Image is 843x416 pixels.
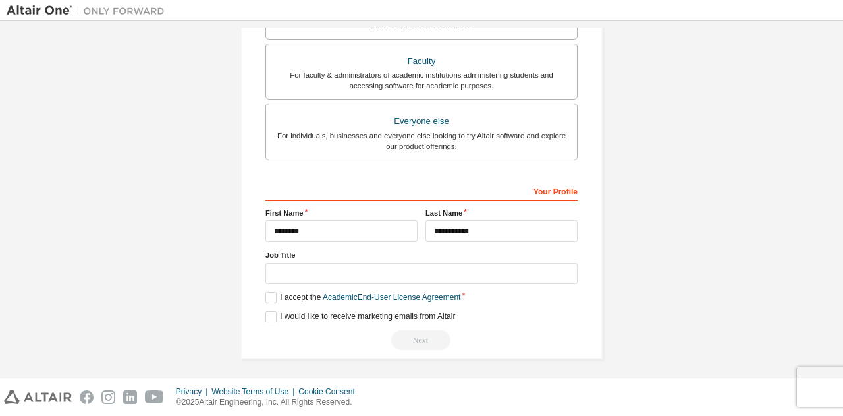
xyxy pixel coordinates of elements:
label: First Name [265,208,418,218]
label: I accept the [265,292,460,303]
img: youtube.svg [145,390,164,404]
div: Privacy [176,386,211,397]
div: For individuals, businesses and everyone else looking to try Altair software and explore our prod... [274,131,569,152]
img: Altair One [7,4,171,17]
img: instagram.svg [101,390,115,404]
img: altair_logo.svg [4,390,72,404]
p: © 2025 Altair Engineering, Inc. All Rights Reserved. [176,397,363,408]
div: Website Terms of Use [211,386,298,397]
div: Everyone else [274,112,569,131]
div: Read and acccept EULA to continue [265,330,578,350]
img: linkedin.svg [123,390,137,404]
label: I would like to receive marketing emails from Altair [265,311,455,322]
div: Faculty [274,52,569,71]
label: Job Title [265,250,578,260]
div: For faculty & administrators of academic institutions administering students and accessing softwa... [274,70,569,91]
img: facebook.svg [80,390,94,404]
div: Your Profile [265,180,578,201]
label: Last Name [425,208,578,218]
a: Academic End-User License Agreement [323,293,460,302]
div: Cookie Consent [298,386,362,397]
